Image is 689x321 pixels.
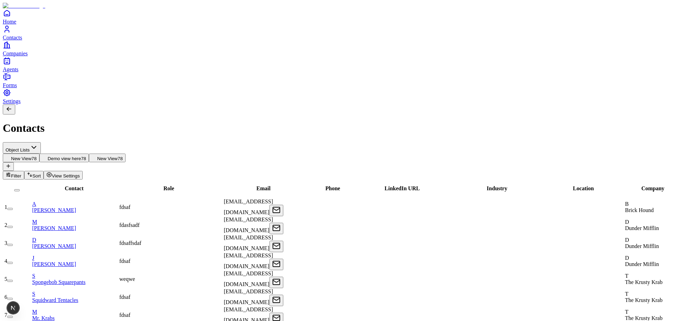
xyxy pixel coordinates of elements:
span: New View [97,156,118,161]
span: [EMAIL_ADDRESS][DOMAIN_NAME] [224,288,273,305]
h1: Contacts [3,122,686,135]
a: M[PERSON_NAME] [32,219,118,231]
span: Company [641,185,664,191]
span: fdsaf [119,294,130,300]
a: Companies [3,41,686,56]
a: MMr. Krabs [32,309,118,321]
a: Forms [3,73,686,88]
img: Item Brain Logo [3,3,45,9]
button: Demo view here78 [39,154,89,162]
span: Industry [487,185,507,191]
span: [EMAIL_ADDRESS][DOMAIN_NAME] [224,217,273,233]
span: 1 [4,204,7,210]
button: Open [269,223,283,234]
span: LinkedIn URL [385,185,420,191]
span: fdsaf [119,258,130,264]
button: Filter [3,171,24,180]
span: fdsaf [119,312,130,318]
a: Agents [3,57,686,72]
button: Open [269,241,283,252]
a: A[PERSON_NAME] [32,201,118,213]
span: Agents [3,66,18,72]
span: [EMAIL_ADDRESS][DOMAIN_NAME] [224,199,273,215]
span: Settings [3,98,21,104]
span: Home [3,19,16,25]
span: Companies [3,51,28,56]
span: 7 [4,312,7,318]
span: [EMAIL_ADDRESS][DOMAIN_NAME] [224,270,273,287]
div: A [32,201,118,207]
span: New View [11,156,31,161]
span: The Krusty Krab [625,297,662,303]
a: J[PERSON_NAME] [32,255,118,267]
a: Contacts [3,25,686,40]
span: 4 [4,258,7,264]
button: Open [269,205,283,216]
span: Dunder Mifflin [625,261,659,267]
span: Brick Hound [625,207,654,213]
span: 78 [81,156,86,161]
span: 78 [118,156,123,161]
span: Forms [3,82,17,88]
div: M [32,309,118,315]
span: The Krusty Krab [625,279,662,285]
a: Home [3,9,686,25]
div: S [32,273,118,279]
span: The Krusty Krab [625,315,662,321]
span: Location [573,185,594,191]
span: Dunder Mifflin [625,243,659,249]
button: Open [269,295,283,306]
span: Demo view here [48,156,81,161]
span: Phone [325,185,340,191]
button: New View78 [89,154,126,162]
span: weqwe [119,276,135,282]
span: Contacts [3,35,22,40]
span: Role [164,185,174,191]
span: Dunder Mifflin [625,225,659,231]
span: 3 [4,240,7,246]
a: Settings [3,89,686,104]
span: Sort [33,173,41,178]
span: 78 [31,156,37,161]
div: M [32,219,118,225]
a: D[PERSON_NAME] [32,237,118,249]
span: 6 [4,294,7,300]
button: View Settings [44,171,83,180]
a: SSpongebob Squarepants [32,273,118,285]
span: fdsaf [119,204,130,210]
button: Open [269,259,283,270]
span: [EMAIL_ADDRESS][DOMAIN_NAME] [224,253,273,269]
span: fdasfsadf [119,222,140,228]
span: [EMAIL_ADDRESS][DOMAIN_NAME] [224,235,273,251]
span: Email [256,185,270,191]
a: SSquidward Tentacles [32,291,118,303]
button: Open [269,277,283,288]
span: Filter [11,173,21,178]
span: 5 [4,276,7,282]
div: D [32,237,118,243]
span: fdsaffsdaf [119,240,141,246]
button: New View78 [3,154,39,162]
span: View Settings [52,173,80,178]
div: J [32,255,118,261]
button: Sort [24,171,44,180]
span: 2 [4,222,7,228]
div: S [32,291,118,297]
span: Contact [65,185,83,191]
